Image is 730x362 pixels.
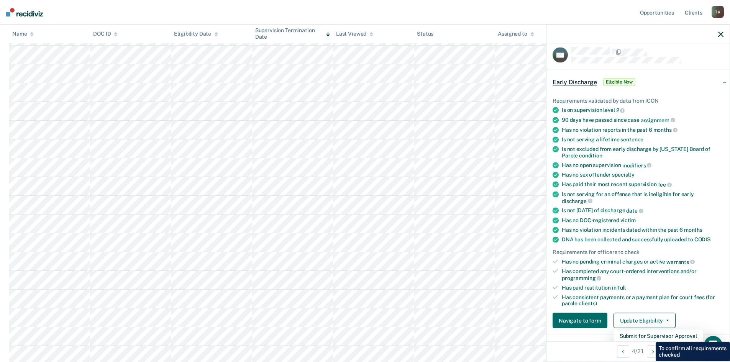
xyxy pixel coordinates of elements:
[653,127,678,133] span: months
[336,31,373,37] div: Last Viewed
[553,313,610,328] a: Navigate to form
[562,117,723,124] div: 90 days have passed since case
[712,6,724,18] div: T K
[620,217,636,223] span: victim
[641,117,675,123] span: assignment
[562,107,723,114] div: Is on supervision level
[546,70,730,94] div: Early DischargeEligible Now
[498,31,534,37] div: Assigned to
[622,162,652,168] span: modifiers
[562,207,723,214] div: Is not [DATE] of discharge
[417,31,433,37] div: Status
[562,258,723,265] div: Has no pending criminal charges or active
[684,227,702,233] span: months
[562,268,723,281] div: Has completed any court-ordered interventions and/or
[562,162,723,169] div: Has no open supervision
[647,345,659,357] button: Next Opportunity
[562,275,601,281] span: programming
[626,208,643,214] span: date
[93,31,118,37] div: DOC ID
[546,341,730,361] div: 4 / 21
[666,259,695,265] span: warrants
[562,294,723,307] div: Has consistent payments or a payment plan for court fees (for parole
[174,31,218,37] div: Eligibility Date
[562,236,723,243] div: DNA has been collected and successfully uploaded to
[562,181,723,188] div: Has paid their most recent supervision
[616,107,625,113] span: 2
[579,152,602,159] span: condition
[694,236,710,242] span: CODIS
[6,8,43,16] img: Recidiviz
[562,217,723,224] div: Has no DOC-registered
[562,172,723,178] div: Has no sex offender
[603,78,636,86] span: Eligible Now
[553,78,597,86] span: Early Discharge
[704,336,722,354] div: Open Intercom Messenger
[553,97,723,104] div: Requirements validated by data from ICON
[658,182,672,188] span: fee
[562,146,723,159] div: Is not excluded from early discharge by [US_STATE] Board of Parole
[562,136,723,143] div: Is not serving a lifetime
[562,227,723,233] div: Has no violation incidents dated within the past 6
[562,198,592,204] span: discharge
[562,284,723,291] div: Has paid restitution in
[614,330,703,342] button: Submit for Supervisor Approval
[617,345,629,357] button: Previous Opportunity
[562,191,723,204] div: Is not serving for an offense that is ineligible for early
[614,313,676,328] button: Update Eligibility
[562,126,723,133] div: Has no violation reports in the past 6
[579,300,597,306] span: clients)
[553,249,723,256] div: Requirements for officers to check
[618,284,626,290] span: full
[255,27,330,40] div: Supervision Termination Date
[620,136,643,143] span: sentence
[12,31,34,37] div: Name
[612,172,635,178] span: specialty
[553,313,607,328] button: Navigate to form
